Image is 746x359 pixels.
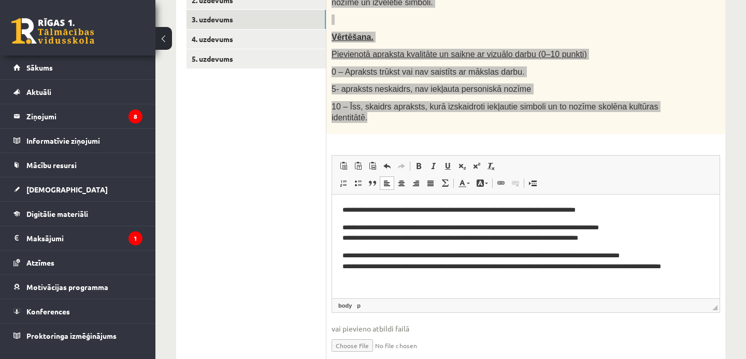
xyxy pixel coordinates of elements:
[426,159,440,173] a: Курсив (⌘+I)
[13,275,142,299] a: Motivācijas programma
[26,307,70,316] span: Konferences
[26,226,142,250] legend: Maksājumi
[128,109,142,123] i: 8
[26,129,142,153] legend: Informatīvie ziņojumi
[380,159,394,173] a: Отменить (⌘+Z)
[351,159,365,173] a: Вставить только текст (⌘+⇧+V)
[13,202,142,226] a: Digitālie materiāli
[494,176,508,190] a: Вставить/Редактировать ссылку (⌘+K)
[26,282,108,292] span: Motivācijas programma
[455,176,473,190] a: Цвет текста
[473,176,491,190] a: Цвет фона
[332,50,587,59] span: Pievienotā apraksta kvalitāte un saikne ar vizuālo darbu (0–10 punkti)
[13,129,142,153] a: Informatīvie ziņojumi
[26,63,53,72] span: Sākums
[394,159,409,173] a: Повторить (⌘+Y)
[332,323,720,334] span: vai pievieno atbildi failā
[332,33,374,42] span: Vērtēšana.
[336,301,354,310] a: Элемент body
[411,159,426,173] a: Полужирный (⌘+B)
[13,299,142,323] a: Konferences
[332,67,525,76] span: 0 – Apraksts trūkst vai nav saistīts ar mākslas darbu.
[394,176,409,190] a: По центру
[11,18,94,44] a: Rīgas 1. Tālmācības vidusskola
[380,176,394,190] a: По левому краю
[26,258,54,267] span: Atzīmes
[187,49,326,68] a: 5. uzdevums
[187,10,326,29] a: 3. uzdevums
[332,195,720,298] iframe: Визуальный текстовый редактор, wiswyg-editor-user-answer-47433752760100
[455,159,469,173] a: Подстрочный индекс
[365,159,380,173] a: Вставить из Word
[440,159,455,173] a: Подчеркнутый (⌘+U)
[26,104,142,128] legend: Ziņojumi
[13,80,142,104] a: Aktuāli
[13,104,142,128] a: Ziņojumi8
[336,176,351,190] a: Вставить / удалить нумерованный список
[365,176,380,190] a: Цитата
[26,87,51,96] span: Aktuāli
[409,176,423,190] a: По правому краю
[469,159,484,173] a: Надстрочный индекс
[332,102,658,122] span: 10 – Īss, skaidrs apraksts, kurā izskaidroti iekļautie simboli un to nozīme skolēna kultūras iden...
[351,176,365,190] a: Вставить / удалить маркированный список
[484,159,498,173] a: Убрать форматирование
[438,176,452,190] a: Математика
[332,85,531,93] span: 5- apraksts neskaidrs, nav iekļauta personiskā nozīme
[26,160,77,170] span: Mācību resursi
[13,226,142,250] a: Maksājumi1
[712,305,718,310] span: Перетащите для изменения размера
[26,331,117,340] span: Proktoringa izmēģinājums
[423,176,438,190] a: По ширине
[525,176,540,190] a: Вставить разрыв страницы для печати
[187,30,326,49] a: 4. uzdevums
[13,56,142,79] a: Sākums
[508,176,523,190] a: Убрать ссылку
[13,324,142,348] a: Proktoringa izmēģinājums
[26,185,108,194] span: [DEMOGRAPHIC_DATA]
[13,251,142,274] a: Atzīmes
[26,209,88,218] span: Digitālie materiāli
[336,159,351,173] a: Вставить (⌘+V)
[13,177,142,201] a: [DEMOGRAPHIC_DATA]
[355,301,363,310] a: Элемент p
[128,231,142,245] i: 1
[13,153,142,177] a: Mācību resursi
